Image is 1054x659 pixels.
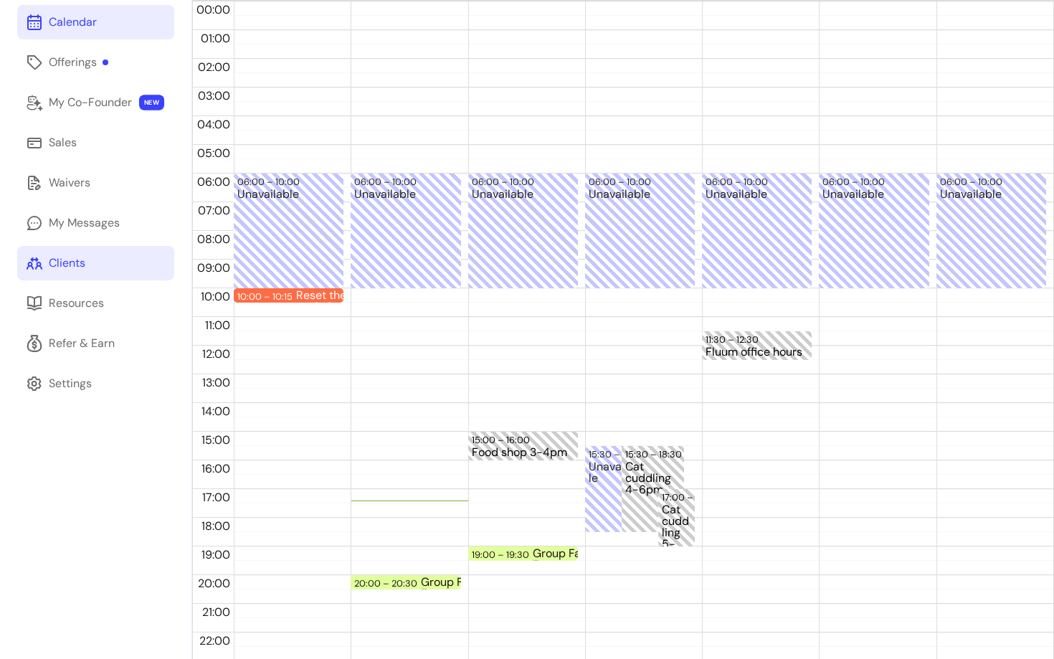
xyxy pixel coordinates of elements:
a: Resources [17,286,174,321]
div: Unavailable [589,189,691,287]
div: 06:00 – 10:00 [589,175,655,189]
div: 06:00 – 10:00 [472,175,538,189]
span: 18:00 [198,518,234,534]
div: 06:00 – 10:00Unavailable [936,174,1046,288]
span: 15:00 [198,432,234,447]
div: 17:00 – 19:00Cat cuddling 5-7pm [658,489,695,546]
div: 06:00 – 10:00 [354,175,420,189]
span: 10:00 [197,289,234,304]
div: Unavailable [354,189,457,287]
div: 06:00 – 10:00Unavailable [351,174,460,288]
div: Unavailable [706,189,808,287]
span: 00:00 [193,2,234,17]
div: 10:00 – 10:15Reset the tech neck that is ageing you - in just 15 minutes! [234,288,343,303]
a: Settings [17,366,174,401]
a: Offerings [17,45,174,80]
div: Reset the tech neck that is ageing you - in just 15 minutes! [296,290,399,301]
a: Clients [17,246,174,280]
span: 12:00 [199,346,234,361]
span: 13:00 [199,375,234,390]
div: 11:30 – 12:30Fluum office hours [702,331,812,360]
div: 06:00 – 10:00Unavailable [585,174,695,288]
div: 15:30 – 18:30Unavailable [585,446,647,532]
div: 20:00 – 20:30Group Face Yoga - Zoom - 30min (Tues) (1 / 12) [351,575,460,589]
a: Calendar [17,5,174,39]
span: 01:00 [197,31,234,46]
div: Settings [49,375,92,392]
div: 06:00 – 10:00Unavailable [819,174,929,288]
div: Cat cuddling 5-7pm [662,504,691,545]
span: 04:00 [194,117,234,132]
div: Waivers [49,174,90,191]
span: 05:00 [194,146,234,161]
div: Unavailable [237,189,340,287]
div: Unavailable [472,189,574,287]
div: Clients [49,255,85,272]
div: 15:00 – 16:00Food shop 3-4pm [468,432,578,460]
a: Refer & Earn [17,326,174,361]
div: My Co-Founder [49,94,132,111]
div: 15:00 – 16:00 [472,433,533,447]
span: NEW [139,95,164,110]
a: My Co-Founder NEW [17,85,174,120]
span: 11:00 [201,318,234,333]
div: 11:30 – 12:30 [706,333,762,346]
div: 15:30 – 18:30 [589,447,649,461]
span: 22:00 [196,633,234,648]
div: Unavailable [822,189,925,287]
span: 16:00 [198,461,234,476]
span: 21:00 [199,605,234,620]
div: Food shop 3-4pm [472,447,574,459]
span: 02:00 [194,60,234,75]
span: 03:00 [194,88,234,103]
div: My Messages [49,214,120,232]
span: 17:00 [199,490,234,505]
div: 20:00 – 20:30 [354,577,421,590]
div: 06:00 – 10:00Unavailable [234,174,343,288]
span: 07:00 [194,203,234,218]
span: 08:00 [194,232,234,247]
div: 06:00 – 10:00 [940,175,1006,189]
div: 06:00 – 10:00 [822,175,888,189]
div: 19:00 – 19:30Group Face Yoga - Zoom - 30min (Weds) [468,546,578,561]
div: 15:30 – 18:30Cat cuddling 4-6pm [622,446,684,532]
div: Group Face Yoga - Zoom - 30min (Weds) [533,548,635,559]
span: 06:00 [194,174,234,189]
div: Resources [49,295,104,312]
span: 20:00 [194,576,234,591]
a: Waivers [17,166,174,200]
div: 10:00 – 10:15 [237,290,296,303]
div: 06:00 – 10:00Unavailable [468,174,578,288]
a: My Messages [17,206,174,240]
div: Unavailable [589,461,644,531]
div: 17:00 – 19:00 [662,490,723,504]
div: Refer & Earn [49,335,115,352]
span: 19:00 [198,547,234,562]
div: Unavailable [940,189,1043,287]
div: 06:00 – 10:00Unavailable [702,174,812,288]
div: Sales [49,134,77,151]
div: Cat cuddling 4-6pm [625,461,680,531]
span: 14:00 [198,404,234,419]
div: 15:30 – 18:30 [625,447,685,461]
div: 06:00 – 10:00 [706,175,771,189]
span: 09:00 [194,260,234,275]
div: Offerings [49,54,108,71]
div: Fluum office hours [706,346,808,359]
a: Sales [17,125,174,160]
div: Group Face Yoga - Zoom - 30min (Tues) (1 / 12) [421,577,523,588]
div: 19:00 – 19:30 [472,548,533,561]
div: Calendar [49,14,97,31]
div: 06:00 – 10:00 [237,175,303,189]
